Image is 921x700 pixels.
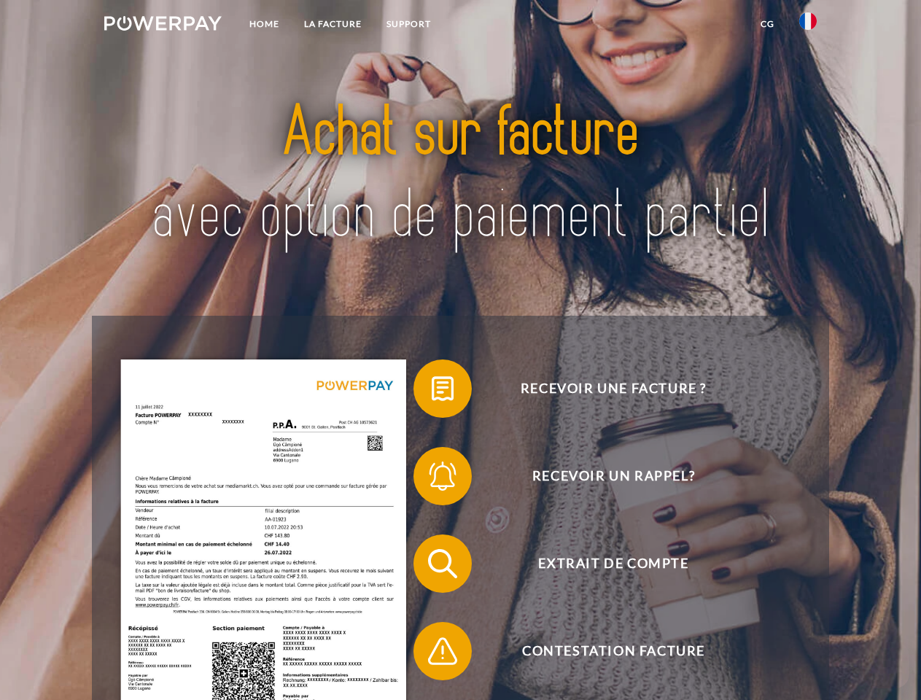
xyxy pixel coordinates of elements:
[863,642,909,688] iframe: Button to launch messaging window
[435,447,792,505] span: Recevoir un rappel?
[104,16,222,31] img: logo-powerpay-white.svg
[413,534,793,593] button: Extrait de compte
[413,447,793,505] button: Recevoir un rappel?
[424,633,461,669] img: qb_warning.svg
[413,359,793,418] button: Recevoir une facture ?
[374,11,443,37] a: Support
[139,70,782,279] img: title-powerpay_fr.svg
[748,11,787,37] a: CG
[424,370,461,407] img: qb_bill.svg
[424,545,461,582] img: qb_search.svg
[435,359,792,418] span: Recevoir une facture ?
[435,622,792,680] span: Contestation Facture
[237,11,292,37] a: Home
[799,12,817,30] img: fr
[413,622,793,680] button: Contestation Facture
[292,11,374,37] a: LA FACTURE
[424,458,461,494] img: qb_bell.svg
[435,534,792,593] span: Extrait de compte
